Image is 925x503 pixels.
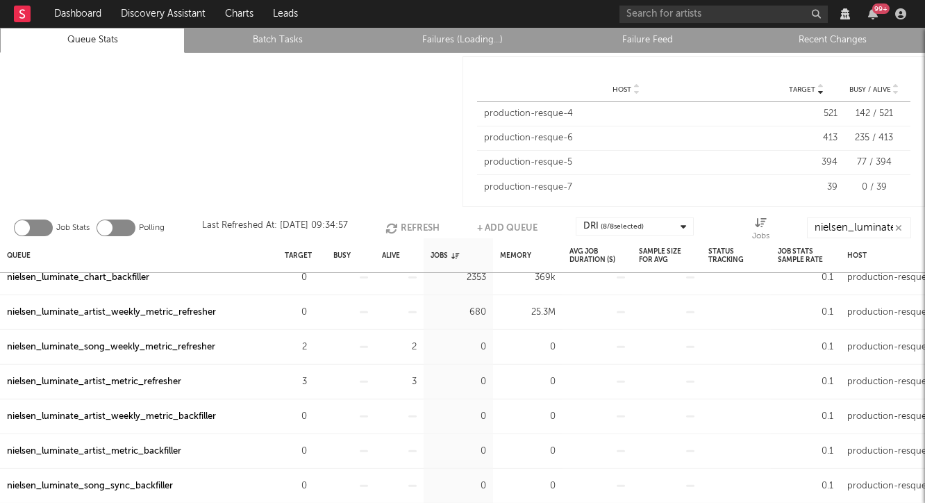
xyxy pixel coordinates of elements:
[778,408,833,424] div: 0.1
[619,6,828,23] input: Search for artists
[202,217,348,238] div: Last Refreshed At: [DATE] 09:34:57
[500,240,531,270] div: Memory
[500,408,556,424] div: 0
[477,217,537,238] button: + Add Queue
[500,373,556,390] div: 0
[382,338,417,355] div: 2
[500,443,556,459] div: 0
[431,373,486,390] div: 0
[844,107,903,121] div: 142 / 521
[484,131,768,145] div: production-resque-6
[7,338,215,355] a: nielsen_luminate_song_weekly_metric_refresher
[378,32,547,49] a: Failures (Loading...)
[844,156,903,170] div: 77 / 394
[601,218,644,235] span: ( 8 / 8 selected)
[500,338,556,355] div: 0
[7,373,181,390] a: nielsen_luminate_artist_metric_refresher
[484,181,768,195] div: production-resque-7
[7,304,216,320] a: nielsen_luminate_artist_weekly_metric_refresher
[500,477,556,494] div: 0
[562,32,732,49] a: Failure Feed
[8,32,177,49] a: Queue Stats
[872,3,890,14] div: 99 +
[778,304,833,320] div: 0.1
[285,408,307,424] div: 0
[431,477,486,494] div: 0
[484,156,768,170] div: production-resque-5
[708,240,764,270] div: Status Tracking
[484,107,768,121] div: production-resque-4
[285,269,307,286] div: 0
[847,240,867,270] div: Host
[285,338,307,355] div: 2
[583,218,644,235] div: DRI
[7,240,31,270] div: Queue
[431,443,486,459] div: 0
[569,240,625,270] div: Avg Job Duration (s)
[868,8,878,19] button: 99+
[748,32,917,49] a: Recent Changes
[431,269,486,286] div: 2353
[285,443,307,459] div: 0
[285,373,307,390] div: 3
[778,373,833,390] div: 0.1
[7,443,181,459] a: nielsen_luminate_artist_metric_backfiller
[778,477,833,494] div: 0.1
[844,131,903,145] div: 235 / 413
[778,338,833,355] div: 0.1
[285,240,312,270] div: Target
[385,217,440,238] button: Refresh
[844,181,903,195] div: 0 / 39
[612,85,631,94] span: Host
[778,269,833,286] div: 0.1
[382,240,400,270] div: Alive
[752,217,769,244] div: Jobs
[789,85,815,94] span: Target
[500,269,556,286] div: 369k
[431,304,486,320] div: 680
[7,408,216,424] a: nielsen_luminate_artist_weekly_metric_backfiller
[500,304,556,320] div: 25.3M
[285,304,307,320] div: 0
[192,32,362,49] a: Batch Tasks
[431,338,486,355] div: 0
[139,220,165,236] label: Polling
[775,131,837,145] div: 413
[285,477,307,494] div: 0
[775,107,837,121] div: 521
[778,443,833,459] div: 0.1
[7,477,173,494] a: nielsen_luminate_song_sync_backfiller
[7,269,149,286] a: nielsen_luminate_chart_backfiller
[752,228,769,245] div: Jobs
[382,373,417,390] div: 3
[807,217,911,238] input: Search...
[639,240,694,270] div: Sample Size For Avg
[431,408,486,424] div: 0
[778,240,833,270] div: Job Stats Sample Rate
[849,85,891,94] span: Busy / Alive
[56,220,90,236] label: Job Stats
[333,240,351,270] div: Busy
[775,181,837,195] div: 39
[775,156,837,170] div: 394
[431,240,459,270] div: Jobs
